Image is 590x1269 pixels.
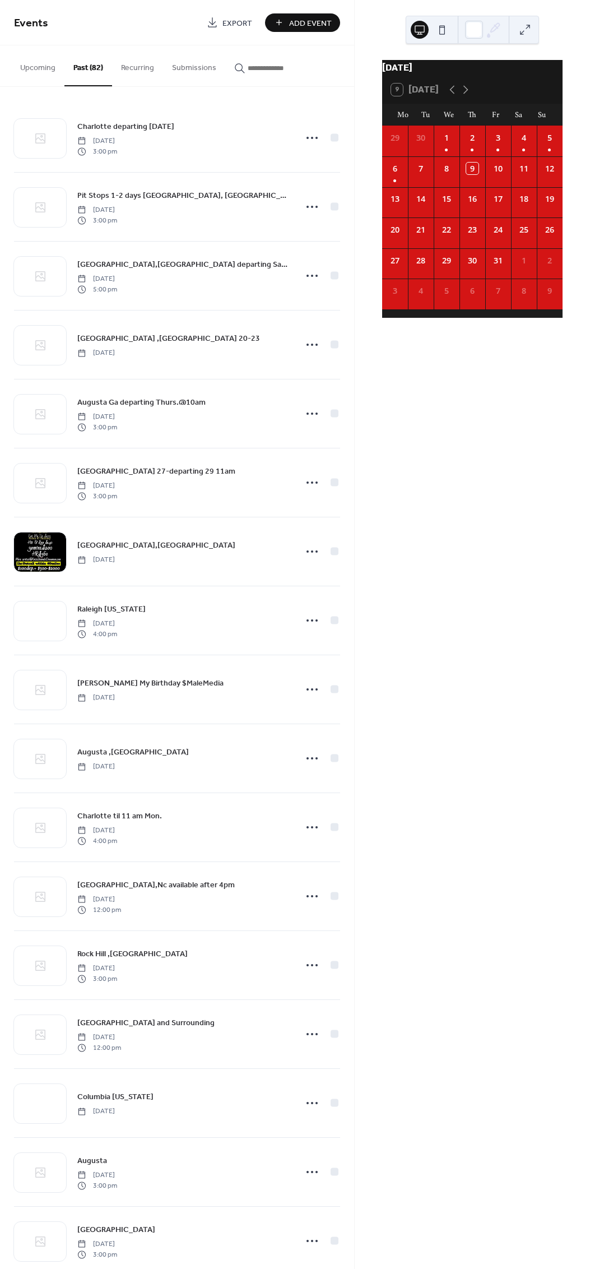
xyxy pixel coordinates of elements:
span: 3:00 pm [77,974,117,984]
div: 23 [466,224,478,236]
div: 22 [440,224,453,236]
div: 12 [543,163,556,175]
span: Augusta Ga departing Thurs.@10am [77,397,206,409]
a: Charlotte departing [DATE] [77,120,174,133]
div: 31 [492,254,504,267]
a: Raleigh [US_STATE] [77,603,146,615]
div: 21 [415,224,427,236]
div: Mo [391,104,414,126]
span: [DATE] [77,348,115,358]
div: 29 [389,132,401,144]
div: 3 [492,132,504,144]
button: Recurring [112,45,163,85]
a: Augusta Ga departing Thurs.@10am [77,396,206,409]
span: Charlotte til 11 am Mon. [77,811,162,822]
div: 1 [440,132,453,144]
div: 19 [543,193,556,205]
span: [DATE] [77,274,117,284]
div: Th [461,104,484,126]
span: 5:00 pm [77,284,117,294]
div: 9 [543,285,556,297]
button: Upcoming [11,45,64,85]
a: Columbia [US_STATE] [77,1090,154,1103]
div: 5 [440,285,453,297]
div: 4 [518,132,530,144]
span: Add Event [289,17,332,29]
span: [GEOGRAPHIC_DATA] [77,1224,155,1236]
span: [GEOGRAPHIC_DATA] 27-departing 29 11am [77,466,235,478]
div: 4 [415,285,427,297]
a: [GEOGRAPHIC_DATA] ,[GEOGRAPHIC_DATA] 20-23 [77,332,260,345]
div: 6 [389,163,401,175]
div: 6 [466,285,478,297]
a: [GEOGRAPHIC_DATA],Nc available after 4pm [77,878,235,891]
span: 3:00 pm [77,146,117,156]
button: Submissions [163,45,225,85]
div: 7 [492,285,504,297]
span: [GEOGRAPHIC_DATA] ,[GEOGRAPHIC_DATA] 20-23 [77,333,260,345]
div: 27 [389,254,401,267]
div: 10 [492,163,504,175]
span: 3:00 pm [77,215,117,225]
span: [DATE] [77,762,115,772]
span: [PERSON_NAME] My Birthday $MaleMedia [77,678,224,689]
span: Export [222,17,252,29]
div: 5 [543,132,556,144]
span: [DATE] [77,481,117,491]
span: [GEOGRAPHIC_DATA],[GEOGRAPHIC_DATA] [77,540,235,552]
div: 3 [389,285,401,297]
div: 11 [518,163,530,175]
div: 1 [518,254,530,267]
a: [GEOGRAPHIC_DATA] [77,1223,155,1236]
span: [DATE] [77,964,117,974]
div: 18 [518,193,530,205]
div: 16 [466,193,478,205]
a: Rock Hill ,[GEOGRAPHIC_DATA] [77,947,188,960]
span: [DATE] [77,1170,117,1180]
div: 15 [440,193,453,205]
a: [GEOGRAPHIC_DATA] and Surrounding [77,1016,215,1029]
div: Tu [414,104,437,126]
div: 8 [518,285,530,297]
div: 2 [466,132,478,144]
div: Su [531,104,554,126]
div: 30 [466,254,478,267]
span: 12:00 pm [77,905,121,915]
div: We [438,104,461,126]
span: Rock Hill ,[GEOGRAPHIC_DATA] [77,948,188,960]
div: 30 [415,132,427,144]
a: [GEOGRAPHIC_DATA],[GEOGRAPHIC_DATA] departing Sat.@11am [77,258,289,271]
div: 29 [440,254,453,267]
div: 14 [415,193,427,205]
div: 17 [492,193,504,205]
span: [GEOGRAPHIC_DATA] and Surrounding [77,1017,215,1029]
div: 28 [415,254,427,267]
span: [DATE] [77,826,117,836]
span: Raleigh [US_STATE] [77,604,146,615]
a: Pit Stops 1-2 days [GEOGRAPHIC_DATA], [GEOGRAPHIC_DATA], [GEOGRAPHIC_DATA] [77,189,289,202]
div: 25 [518,224,530,236]
span: [GEOGRAPHIC_DATA],Nc available after 4pm [77,879,235,891]
span: [DATE] [77,1239,117,1249]
span: 4:00 pm [77,836,117,846]
span: [DATE] [77,693,115,703]
a: [PERSON_NAME] My Birthday $MaleMedia [77,677,224,689]
div: 26 [543,224,556,236]
a: Add Event [265,13,340,32]
span: Pit Stops 1-2 days [GEOGRAPHIC_DATA], [GEOGRAPHIC_DATA], [GEOGRAPHIC_DATA] [77,190,289,202]
span: Events [14,12,48,34]
button: Past (82) [64,45,112,86]
span: 4:00 pm [77,629,117,639]
div: 20 [389,224,401,236]
div: 9 [466,163,478,175]
a: Export [198,13,261,32]
span: [DATE] [77,412,117,422]
span: 3:00 pm [77,491,117,501]
span: [DATE] [77,1106,115,1117]
span: 12:00 pm [77,1043,121,1053]
a: Charlotte til 11 am Mon. [77,809,162,822]
div: 8 [440,163,453,175]
span: [DATE] [77,136,117,146]
span: 3:00 pm [77,1180,117,1191]
a: Augusta [77,1154,107,1167]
